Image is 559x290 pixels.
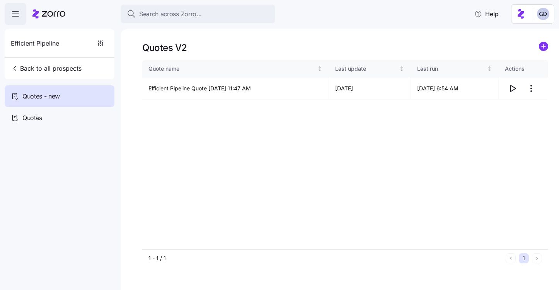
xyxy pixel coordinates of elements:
span: Search across Zorro... [139,9,202,19]
th: Last updateNot sorted [329,60,411,78]
span: Efficient Pipeline [11,39,59,48]
svg: add icon [539,42,548,51]
div: Last update [335,64,397,73]
div: Actions [505,64,542,73]
button: Next page [532,253,542,263]
a: add icon [539,42,548,54]
th: Quote nameNot sorted [142,60,329,78]
span: Quotes - new [22,92,60,101]
img: 68a7f73c8a3f673b81c40441e24bb121 [537,8,549,20]
button: Help [468,6,505,22]
div: Not sorted [487,66,492,71]
th: Last runNot sorted [411,60,499,78]
div: 1 - 1 / 1 [148,254,503,262]
a: Quotes - new [5,85,114,107]
span: Back to all prospects [11,64,82,73]
div: Quote name [148,64,316,73]
td: [DATE] [329,78,411,100]
button: Back to all prospects [8,61,85,76]
span: Quotes [22,113,42,123]
td: Efficient Pipeline Quote [DATE] 11:47 AM [142,78,329,100]
a: Quotes [5,107,114,129]
button: Search across Zorro... [121,5,275,23]
button: 1 [519,253,529,263]
button: Previous page [506,253,516,263]
h1: Quotes V2 [142,42,187,54]
span: Help [474,9,499,19]
div: Not sorted [399,66,404,71]
div: Not sorted [317,66,322,71]
div: Last run [417,64,486,73]
td: [DATE] 6:54 AM [411,78,499,100]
